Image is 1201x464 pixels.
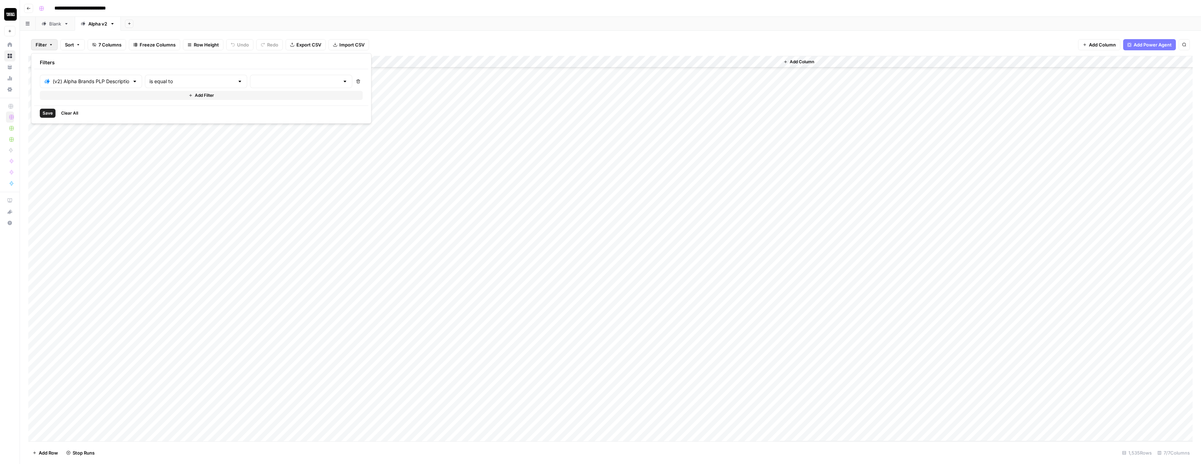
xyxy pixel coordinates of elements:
span: Import CSV [339,41,364,48]
div: 7/7 Columns [1155,447,1193,458]
button: Filter [31,39,58,50]
button: Add Column [781,57,817,66]
button: 7 Columns [88,39,126,50]
button: Add Power Agent [1123,39,1176,50]
button: Save [40,109,56,118]
span: Clear All [61,110,78,116]
a: Your Data [4,61,15,73]
div: 1,535 Rows [1119,447,1155,458]
span: Add Filter [195,92,214,99]
span: Add Power Agent [1134,41,1172,48]
span: Freeze Columns [140,41,176,48]
div: Filter [31,53,371,124]
button: Workspace: Contact Studios [4,6,15,23]
img: Contact Studios Logo [4,8,17,21]
button: Help + Support [4,217,15,229]
span: Add Row [39,449,58,456]
a: Alpha v2 [75,17,121,31]
span: Filter [36,41,47,48]
div: Filters [34,56,368,69]
button: Add Row [28,447,62,458]
span: Undo [237,41,249,48]
button: Redo [256,39,283,50]
button: Stop Runs [62,447,99,458]
span: 7 Columns [98,41,121,48]
a: Browse [4,50,15,61]
button: Import CSV [329,39,369,50]
span: Add Column [1089,41,1116,48]
button: Add Column [1078,39,1120,50]
a: AirOps Academy [4,195,15,206]
button: Add Filter [40,91,363,100]
span: Stop Runs [73,449,95,456]
button: Freeze Columns [129,39,180,50]
input: (v2) Alpha Brands PLP Descriptions [53,78,129,85]
a: Blank [36,17,75,31]
button: Clear All [58,109,81,118]
span: Sort [65,41,74,48]
a: Settings [4,84,15,95]
button: Row Height [183,39,223,50]
button: Sort [60,39,85,50]
div: Alpha v2 [88,20,107,27]
div: Blank [49,20,61,27]
input: is equal to [149,78,234,85]
button: Export CSV [286,39,326,50]
button: What's new? [4,206,15,217]
span: Row Height [194,41,219,48]
a: Home [4,39,15,50]
span: Export CSV [296,41,321,48]
span: Redo [267,41,278,48]
div: What's new? [5,206,15,217]
button: Undo [226,39,253,50]
a: Usage [4,73,15,84]
span: Add Column [790,59,814,65]
span: Save [43,110,53,116]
